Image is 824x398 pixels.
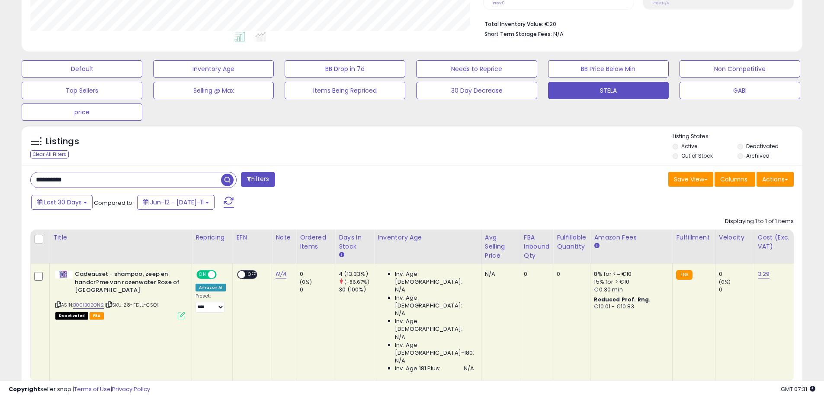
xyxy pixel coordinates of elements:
div: Repricing [196,233,229,242]
button: price [22,104,142,121]
div: Preset: [196,293,226,313]
div: 0 [524,270,547,278]
a: Terms of Use [74,385,111,393]
div: €10.01 - €10.83 [594,303,666,311]
button: Default [22,60,142,78]
button: Jun-12 - [DATE]-11 [137,195,215,210]
div: 4 (13.33%) [339,270,374,278]
span: All listings that are unavailable for purchase on Amazon for any reason other than out-of-stock [55,312,88,320]
button: Columns [715,172,755,187]
span: OFF [246,271,260,278]
strong: Copyright [9,385,40,393]
button: BB Price Below Min [548,60,669,78]
h5: Listings [46,136,79,148]
a: Privacy Policy [112,385,150,393]
small: (0%) [719,278,731,285]
span: | SKU: Z8-FDLL-CSQ1 [105,301,158,308]
div: €0.30 min [594,286,666,294]
span: 2025-08-11 07:31 GMT [781,385,815,393]
img: 318jdqtQGEL._SL40_.jpg [55,271,73,278]
div: Cost (Exc. VAT) [758,233,802,251]
button: Actions [757,172,794,187]
div: Avg Selling Price [485,233,516,260]
div: FBA inbound Qty [524,233,550,260]
p: Listing States: [673,133,802,141]
div: EFN [236,233,268,242]
span: N/A [395,310,405,317]
span: Compared to: [94,199,134,207]
small: FBA [676,270,692,280]
span: Last 30 Days [44,198,82,207]
div: 30 (100%) [339,286,374,294]
div: Inventory Age [378,233,477,242]
button: BB Drop in 7d [285,60,405,78]
small: Prev: 0 [493,0,505,6]
div: 8% for <= €10 [594,270,666,278]
button: STELA [548,82,669,99]
span: Inv. Age 181 Plus: [395,365,440,372]
span: N/A [553,30,564,38]
span: Inv. Age [DEMOGRAPHIC_DATA]: [395,317,474,333]
label: Active [681,142,697,150]
label: Out of Stock [681,152,713,159]
div: ASIN: [55,270,185,318]
button: Filters [241,172,275,187]
a: 3.29 [758,270,770,278]
div: N/A [485,270,513,278]
div: seller snap | | [9,385,150,394]
div: Clear All Filters [30,150,69,159]
div: 0 [300,270,335,278]
li: €20 [484,18,787,29]
button: Selling @ Max [153,82,274,99]
button: Items Being Repriced [285,82,405,99]
div: 0 [300,286,335,294]
button: Inventory Age [153,60,274,78]
div: 0 [719,270,754,278]
div: Ordered Items [300,233,331,251]
b: Cadeauset - shampoo, zeep en handcr?me van rozenwater Rose of [GEOGRAPHIC_DATA] [75,270,180,297]
b: Total Inventory Value: [484,20,543,28]
span: Columns [720,175,747,184]
button: Top Sellers [22,82,142,99]
button: Last 30 Days [31,195,93,210]
button: Save View [668,172,713,187]
div: Velocity [719,233,750,242]
b: Reduced Prof. Rng. [594,296,651,303]
div: 0 [557,270,584,278]
div: 15% for > €10 [594,278,666,286]
button: 30 Day Decrease [416,82,537,99]
a: B00IB02ON2 [73,301,104,309]
label: Deactivated [746,142,779,150]
span: Inv. Age [DEMOGRAPHIC_DATA]: [395,294,474,310]
span: Jun-12 - [DATE]-11 [150,198,204,207]
span: Inv. Age [DEMOGRAPHIC_DATA]: [395,270,474,286]
button: Non Competitive [680,60,800,78]
small: (0%) [300,278,312,285]
small: (-86.67%) [344,278,369,285]
small: Prev: N/A [652,0,669,6]
span: N/A [395,333,405,341]
span: N/A [395,357,405,365]
div: 0 [719,286,754,294]
span: ON [197,271,208,278]
small: Days In Stock. [339,251,344,259]
div: Fulfillable Quantity [557,233,587,251]
div: Days In Stock [339,233,370,251]
b: Short Term Storage Fees: [484,30,552,38]
a: N/A [276,270,286,278]
span: Inv. Age [DEMOGRAPHIC_DATA]-180: [395,341,474,357]
label: Archived [746,152,769,159]
div: Displaying 1 to 1 of 1 items [725,217,794,226]
small: Amazon Fees. [594,242,599,250]
span: N/A [395,286,405,294]
div: Amazon AI [196,284,226,291]
button: GABI [680,82,800,99]
button: Needs to Reprice [416,60,537,78]
div: Amazon Fees [594,233,669,242]
span: N/A [464,365,474,372]
div: Fulfillment [676,233,711,242]
div: Note [276,233,292,242]
span: FBA [90,312,104,320]
span: OFF [215,271,229,278]
div: Title [53,233,188,242]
